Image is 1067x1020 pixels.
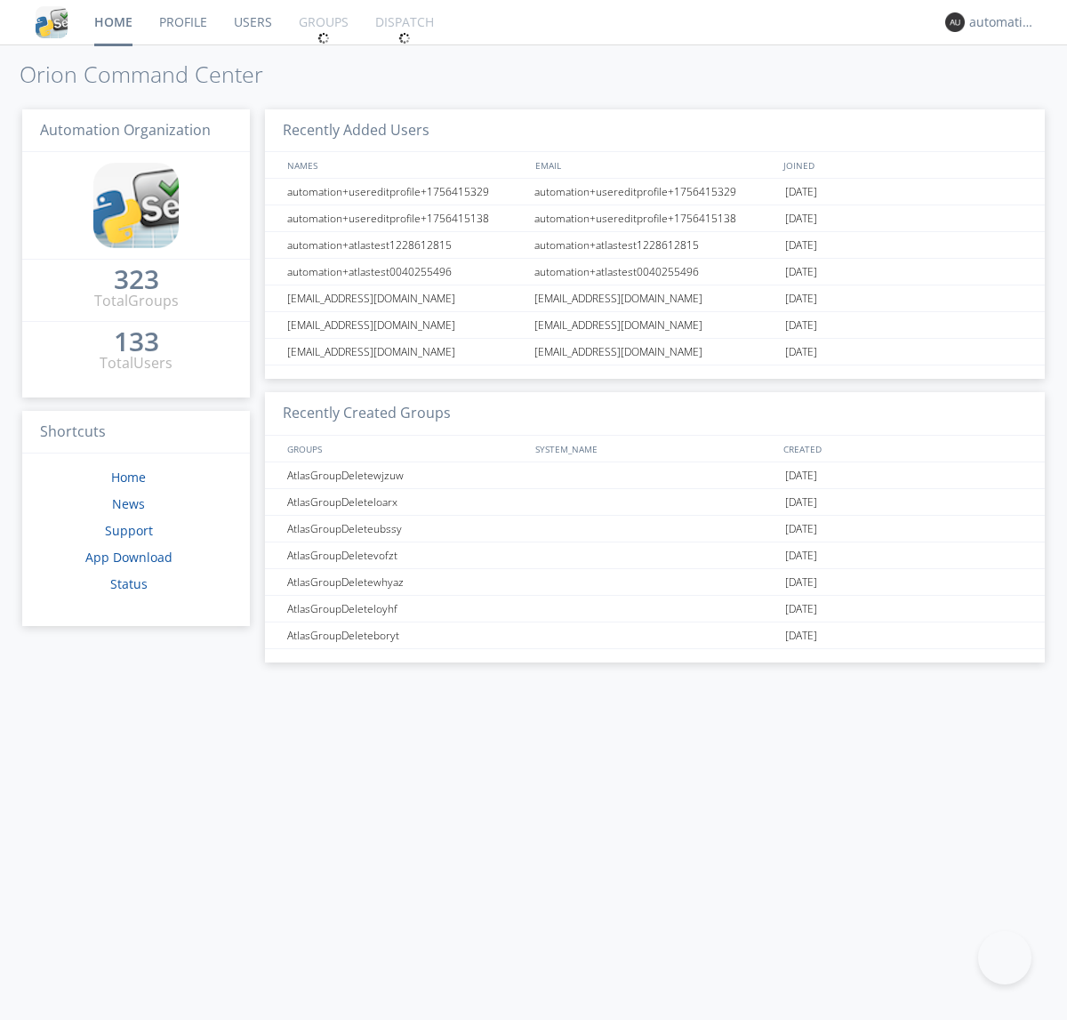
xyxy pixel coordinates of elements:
h3: Recently Created Groups [265,392,1045,436]
div: automation+atlastest1228612815 [283,232,529,258]
div: automation+usereditprofile+1756415329 [530,179,781,205]
div: GROUPS [283,436,526,462]
span: [DATE] [785,259,817,285]
span: [DATE] [785,339,817,365]
span: [DATE] [785,489,817,516]
a: AtlasGroupDeleteloarx[DATE] [265,489,1045,516]
div: AtlasGroupDeleteloarx [283,489,529,515]
span: [DATE] [785,232,817,259]
a: AtlasGroupDeleteboryt[DATE] [265,622,1045,649]
a: App Download [85,549,172,566]
div: AtlasGroupDeletewjzuw [283,462,529,488]
div: NAMES [283,152,526,178]
span: [DATE] [785,542,817,569]
a: 133 [114,333,159,353]
img: spin.svg [317,32,330,44]
div: [EMAIL_ADDRESS][DOMAIN_NAME] [530,312,781,338]
a: AtlasGroupDeletewjzuw[DATE] [265,462,1045,489]
div: EMAIL [531,152,779,178]
a: [EMAIL_ADDRESS][DOMAIN_NAME][EMAIL_ADDRESS][DOMAIN_NAME][DATE] [265,285,1045,312]
iframe: Toggle Customer Support [978,931,1031,984]
div: [EMAIL_ADDRESS][DOMAIN_NAME] [530,285,781,311]
div: AtlasGroupDeleteloyhf [283,596,529,622]
a: Support [105,522,153,539]
a: automation+usereditprofile+1756415329automation+usereditprofile+1756415329[DATE] [265,179,1045,205]
div: [EMAIL_ADDRESS][DOMAIN_NAME] [283,312,529,338]
a: Home [111,469,146,486]
div: [EMAIL_ADDRESS][DOMAIN_NAME] [530,339,781,365]
a: 323 [114,270,159,291]
span: [DATE] [785,516,817,542]
a: News [112,495,145,512]
div: automation+atlastest0040255496 [283,259,529,285]
span: [DATE] [785,569,817,596]
a: AtlasGroupDeletewhyaz[DATE] [265,569,1045,596]
div: JOINED [779,152,1028,178]
div: 323 [114,270,159,288]
div: automation+atlas0035 [969,13,1036,31]
span: [DATE] [785,285,817,312]
div: automation+usereditprofile+1756415138 [283,205,529,231]
a: AtlasGroupDeleteloyhf[DATE] [265,596,1045,622]
div: AtlasGroupDeletewhyaz [283,569,529,595]
span: [DATE] [785,596,817,622]
h3: Shortcuts [22,411,250,454]
a: automation+atlastest0040255496automation+atlastest0040255496[DATE] [265,259,1045,285]
div: automation+usereditprofile+1756415329 [283,179,529,205]
div: AtlasGroupDeleteubssy [283,516,529,542]
a: AtlasGroupDeleteubssy[DATE] [265,516,1045,542]
div: [EMAIL_ADDRESS][DOMAIN_NAME] [283,339,529,365]
span: [DATE] [785,462,817,489]
img: 373638.png [945,12,965,32]
div: AtlasGroupDeleteboryt [283,622,529,648]
a: [EMAIL_ADDRESS][DOMAIN_NAME][EMAIL_ADDRESS][DOMAIN_NAME][DATE] [265,339,1045,365]
a: AtlasGroupDeletevofzt[DATE] [265,542,1045,569]
img: cddb5a64eb264b2086981ab96f4c1ba7 [36,6,68,38]
div: Total Users [100,353,172,373]
div: automation+atlastest0040255496 [530,259,781,285]
span: [DATE] [785,205,817,232]
span: [DATE] [785,622,817,649]
span: [DATE] [785,312,817,339]
div: CREATED [779,436,1028,462]
a: automation+usereditprofile+1756415138automation+usereditprofile+1756415138[DATE] [265,205,1045,232]
div: [EMAIL_ADDRESS][DOMAIN_NAME] [283,285,529,311]
img: cddb5a64eb264b2086981ab96f4c1ba7 [93,163,179,248]
div: 133 [114,333,159,350]
div: AtlasGroupDeletevofzt [283,542,529,568]
img: spin.svg [398,32,411,44]
a: automation+atlastest1228612815automation+atlastest1228612815[DATE] [265,232,1045,259]
div: Total Groups [94,291,179,311]
div: SYSTEM_NAME [531,436,779,462]
div: automation+usereditprofile+1756415138 [530,205,781,231]
div: automation+atlastest1228612815 [530,232,781,258]
span: Automation Organization [40,120,211,140]
h3: Recently Added Users [265,109,1045,153]
a: Status [110,575,148,592]
span: [DATE] [785,179,817,205]
a: [EMAIL_ADDRESS][DOMAIN_NAME][EMAIL_ADDRESS][DOMAIN_NAME][DATE] [265,312,1045,339]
